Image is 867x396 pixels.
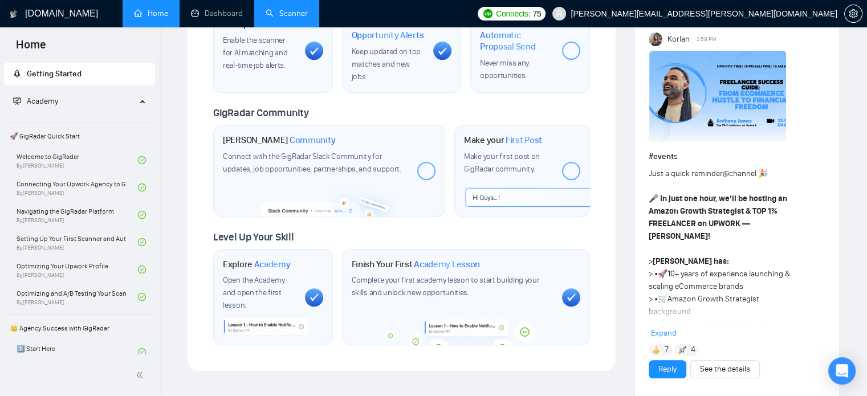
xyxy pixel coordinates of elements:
[17,202,138,227] a: Navigating the GigRadar PlatformBy[PERSON_NAME]
[380,319,553,345] img: academy-bg.png
[697,34,717,44] span: 3:58 PM
[5,317,154,340] span: 👑 Agency Success with GigRadar
[260,183,399,217] img: slackcommunity-bg.png
[213,231,294,243] span: Level Up Your Skill
[652,346,660,354] img: 👍
[290,134,336,146] span: Community
[10,5,18,23] img: logo
[464,152,540,174] span: Make your first post on GigRadar community.
[414,259,480,270] span: Academy Lesson
[136,369,147,381] span: double-left
[352,19,425,41] h1: Enable
[27,69,82,79] span: Getting Started
[27,96,58,106] span: Academy
[480,30,553,52] span: Automatic Proposal Send
[649,150,825,163] h1: # events
[5,125,154,148] span: 🚀 GigRadar Quick Start
[844,5,862,23] button: setting
[352,30,424,41] span: Opportunity Alerts
[723,169,756,178] span: @channel
[138,266,146,273] span: check-circle
[223,35,287,70] span: Enable the scanner for AI matching and real-time job alerts.
[649,194,658,203] span: 🎤
[17,340,138,365] a: 1️⃣ Start Here
[352,259,480,270] h1: Finish Your First
[138,293,146,301] span: check-circle
[844,9,862,18] a: setting
[7,36,55,60] span: Home
[254,259,291,270] span: Academy
[653,256,729,266] strong: [PERSON_NAME] has:
[480,58,529,80] span: Never miss any opportunities.
[690,344,695,356] span: 4
[700,363,750,375] a: See the details
[223,152,401,174] span: Connect with the GigRadar Slack Community for updates, job opportunities, partnerships, and support.
[658,363,677,375] a: Reply
[191,9,243,18] a: dashboardDashboard
[352,47,421,81] span: Keep updated on top matches and new jobs.
[13,70,21,77] span: rocket
[17,284,138,309] a: Optimizing and A/B Testing Your Scanner for Better ResultsBy[PERSON_NAME]
[138,348,146,356] span: check-circle
[758,169,768,178] span: 🎉
[667,33,689,46] span: Korlan
[649,51,786,142] img: F09H8TEEYJG-Anthony%20James.png
[649,32,663,46] img: Korlan
[13,97,21,105] span: fund-projection-screen
[665,344,669,356] span: 7
[845,9,862,18] span: setting
[138,183,146,191] span: check-circle
[17,257,138,282] a: Optimizing Your Upwork ProfileBy[PERSON_NAME]
[13,96,58,106] span: Academy
[658,269,667,279] span: 🚀
[223,134,336,146] h1: [PERSON_NAME]
[17,175,138,200] a: Connecting Your Upwork Agency to GigRadarBy[PERSON_NAME]
[138,211,146,219] span: check-circle
[690,360,760,378] button: See the details
[496,7,530,20] span: Connects:
[464,134,542,146] h1: Make your
[649,360,686,378] button: Reply
[483,9,492,18] img: upwork-logo.png
[651,328,677,338] span: Expand
[658,319,667,329] span: 🎨
[138,238,146,246] span: check-circle
[213,107,309,119] span: GigRadar Community
[506,134,542,146] span: First Post
[828,357,856,385] div: Open Intercom Messenger
[134,9,168,18] a: homeHome
[223,275,284,310] span: Open the Academy and open the first lesson.
[17,230,138,255] a: Setting Up Your First Scanner and Auto-BidderBy[PERSON_NAME]
[352,275,540,297] span: Complete your first academy lesson to start building your skills and unlock new opportunities.
[17,148,138,173] a: Welcome to GigRadarBy[PERSON_NAME]
[138,156,146,164] span: check-circle
[658,294,667,304] span: 🛒
[4,63,155,85] li: Getting Started
[223,259,291,270] h1: Explore
[480,19,553,52] h1: Enable
[266,9,308,18] a: searchScanner
[555,10,563,18] span: user
[678,346,686,354] img: 🚀
[532,7,541,20] span: 75
[649,194,787,241] strong: In just one hour, we’ll be hosting an Amazon Growth Strategist & TOP 1% FREELANCER on UPWORK — [P...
